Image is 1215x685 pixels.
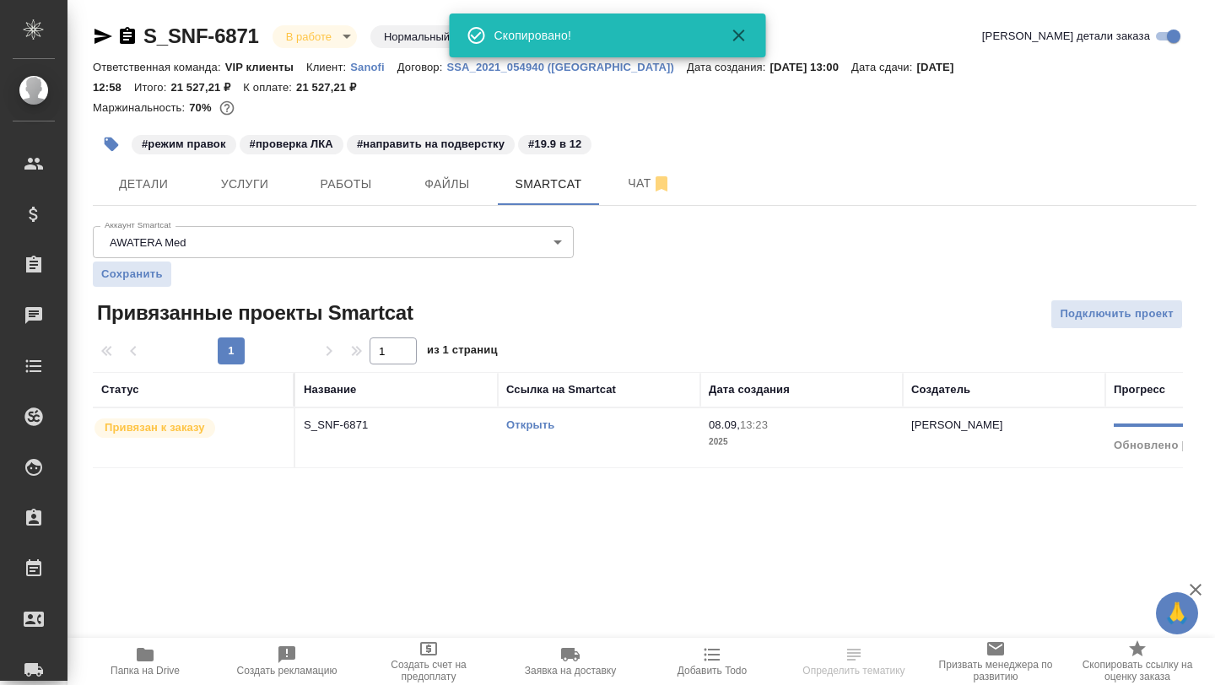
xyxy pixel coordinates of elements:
span: Сохранить [101,266,163,283]
p: Ответственная команда: [93,61,225,73]
p: Sanofi [350,61,397,73]
span: проверка ЛКА [238,136,345,150]
button: Скопировать ссылку для ЯМессенджера [93,26,113,46]
p: 21 527,21 ₽ [296,81,369,94]
p: 08.09, [709,418,740,431]
span: Чат [609,173,690,194]
p: 70% [189,101,215,114]
div: Ссылка на Smartcat [506,381,616,398]
span: Добавить Todo [678,665,747,677]
span: 🙏 [1163,596,1191,631]
p: 13:23 [740,418,768,431]
p: SSA_2021_054940 ([GEOGRAPHIC_DATA]) [446,61,687,73]
div: AWATERA Med [93,226,574,258]
p: #проверка ЛКА [250,136,333,153]
p: Договор: [397,61,447,73]
p: S_SNF-6871 [304,417,489,434]
span: Скопировать ссылку на оценку заказа [1077,659,1198,682]
button: Заявка на доставку [499,638,641,685]
div: Скопировано! [494,27,705,44]
div: Создатель [911,381,970,398]
span: Привязанные проекты Smartcat [93,299,413,326]
button: 5430.55 RUB; [216,97,238,119]
div: В работе [370,25,475,48]
button: Создать рекламацию [216,638,358,685]
p: 21 527,21 ₽ [170,81,243,94]
span: Заявка на доставку [525,665,616,677]
button: Подключить проект [1050,299,1183,329]
button: Добавить Todo [641,638,783,685]
p: #режим правок [142,136,226,153]
div: Прогресс [1114,381,1165,398]
div: Статус [101,381,139,398]
a: SSA_2021_054940 ([GEOGRAPHIC_DATA]) [446,59,687,73]
p: Итого: [134,81,170,94]
a: Открыть [506,418,554,431]
button: Скопировать ссылку на оценку заказа [1066,638,1208,685]
span: Детали [103,174,184,195]
a: S_SNF-6871 [143,24,259,47]
button: Определить тематику [783,638,925,685]
p: К оплате: [243,81,296,94]
span: Папка на Drive [111,665,180,677]
span: Создать счет на предоплату [368,659,489,682]
a: Sanofi [350,59,397,73]
button: AWATERA Med [105,235,192,250]
button: Сохранить [93,262,171,287]
span: Призвать менеджера по развитию [935,659,1056,682]
span: [PERSON_NAME] детали заказа [982,28,1150,45]
p: Клиент: [306,61,350,73]
p: 2025 [709,434,894,450]
div: Название [304,381,356,398]
span: Smartcat [508,174,589,195]
span: Файлы [407,174,488,195]
p: Привязан к заказу [105,419,205,436]
svg: Отписаться [651,174,672,194]
p: [PERSON_NAME] [911,418,1003,431]
span: Создать рекламацию [237,665,337,677]
span: Работы [305,174,386,195]
div: В работе [273,25,357,48]
span: направить на подверстку [345,136,516,150]
button: Папка на Drive [74,638,216,685]
p: Дата сдачи: [851,61,916,73]
span: из 1 страниц [427,340,498,364]
button: Скопировать ссылку [117,26,138,46]
p: #направить на подверстку [357,136,505,153]
span: режим правок [130,136,238,150]
span: 19.9 в 12 [516,136,593,150]
p: #19.9 в 12 [528,136,581,153]
button: Создать счет на предоплату [358,638,499,685]
button: Призвать менеджера по развитию [925,638,1066,685]
p: Дата создания: [687,61,769,73]
p: [DATE] 13:00 [769,61,851,73]
button: В работе [281,30,337,44]
button: Нормальный [379,30,455,44]
span: Услуги [204,174,285,195]
button: Закрыть [719,25,759,46]
p: Маржинальность: [93,101,189,114]
span: Определить тематику [802,665,904,677]
button: Добавить тэг [93,126,130,163]
span: Подключить проект [1060,305,1174,324]
button: 🙏 [1156,592,1198,634]
div: Дата создания [709,381,790,398]
p: VIP клиенты [225,61,306,73]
